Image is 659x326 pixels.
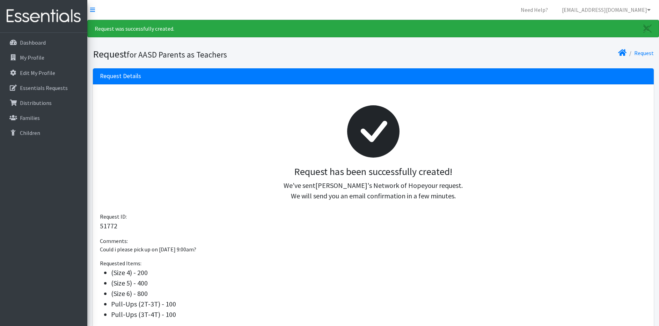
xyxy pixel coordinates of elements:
[87,20,659,37] div: Request was successfully created.
[20,99,52,106] p: Distributions
[3,96,85,110] a: Distributions
[3,126,85,140] a: Children
[20,129,40,136] p: Children
[93,48,371,60] h1: Request
[111,299,647,309] li: Pull-Ups (2T-3T) - 100
[100,221,647,231] p: 51772
[20,39,46,46] p: Dashboard
[105,166,641,178] h3: Request has been successfully created!
[20,54,44,61] p: My Profile
[3,51,85,65] a: My Profile
[111,278,647,288] li: (Size 5) - 400
[3,81,85,95] a: Essentials Requests
[556,3,656,17] a: [EMAIL_ADDRESS][DOMAIN_NAME]
[315,181,425,190] span: [PERSON_NAME]'s Network of Hope
[111,309,647,320] li: Pull-Ups (3T-4T) - 100
[100,245,647,253] p: Could i please pick up on [DATE] 9:00am?
[20,69,55,76] p: Edit My Profile
[111,267,647,278] li: (Size 4) - 200
[100,213,127,220] span: Request ID:
[515,3,554,17] a: Need Help?
[3,111,85,125] a: Families
[100,237,128,244] span: Comments:
[20,114,40,121] p: Families
[636,20,659,37] a: Close
[111,288,647,299] li: (Size 6) - 800
[127,50,227,60] small: for AASD Parents as Teachers
[20,84,68,91] p: Essentials Requests
[634,50,654,56] a: Request
[100,73,141,80] h3: Request Details
[105,180,641,201] p: We've sent your request. We will send you an email confirmation in a few minutes.
[3,5,85,28] img: HumanEssentials
[100,260,141,267] span: Requested Items:
[3,36,85,50] a: Dashboard
[3,66,85,80] a: Edit My Profile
